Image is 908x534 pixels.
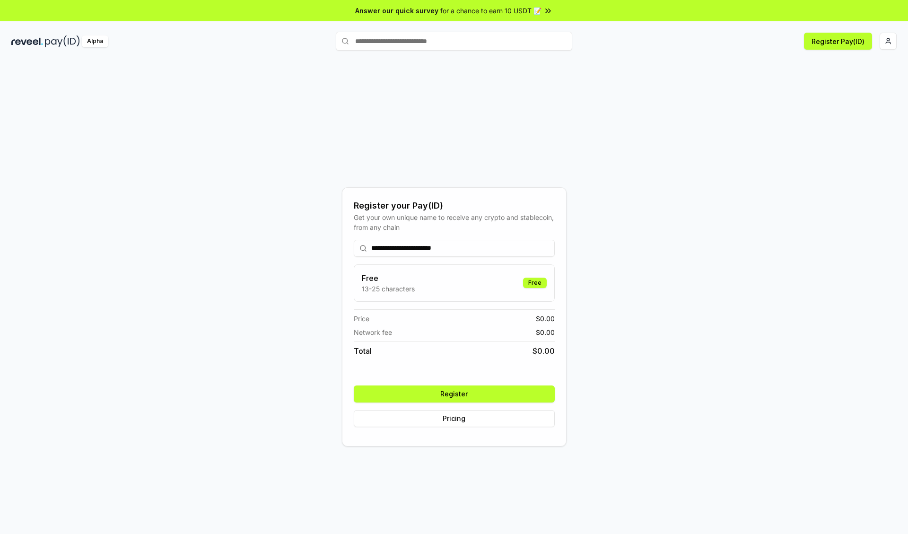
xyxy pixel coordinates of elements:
[536,327,555,337] span: $ 0.00
[536,314,555,324] span: $ 0.00
[11,35,43,47] img: reveel_dark
[523,278,547,288] div: Free
[362,284,415,294] p: 13-25 characters
[362,272,415,284] h3: Free
[354,199,555,212] div: Register your Pay(ID)
[533,345,555,357] span: $ 0.00
[354,212,555,232] div: Get your own unique name to receive any crypto and stablecoin, from any chain
[440,6,541,16] span: for a chance to earn 10 USDT 📝
[354,314,369,324] span: Price
[45,35,80,47] img: pay_id
[82,35,108,47] div: Alpha
[804,33,872,50] button: Register Pay(ID)
[354,345,372,357] span: Total
[355,6,438,16] span: Answer our quick survey
[354,385,555,403] button: Register
[354,410,555,427] button: Pricing
[354,327,392,337] span: Network fee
